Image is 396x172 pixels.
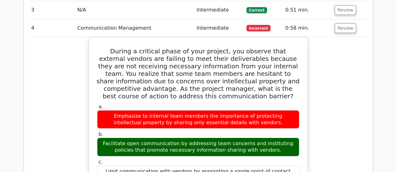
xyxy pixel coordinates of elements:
[246,25,270,31] span: Incorrect
[283,1,332,19] td: 0:51 min.
[194,1,244,19] td: Intermediate
[75,1,194,19] td: N/A
[99,104,103,110] span: a.
[96,47,300,100] h5: During a critical phase of your project, you observe that external vendors are failing to meet th...
[194,19,244,37] td: Intermediate
[283,19,332,37] td: 0:58 min.
[335,23,356,33] button: Review
[97,138,299,156] div: Facilitate open communication by addressing team concerns and instituting policies that promote n...
[99,159,103,165] span: c.
[246,7,267,13] span: Correct
[97,110,299,129] div: Emphasize to internal team members the importance of protecting intellectual property by sharing ...
[75,19,194,37] td: Communication Management
[29,19,75,37] td: 4
[29,1,75,19] td: 3
[99,131,103,137] span: b.
[335,5,356,15] button: Review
